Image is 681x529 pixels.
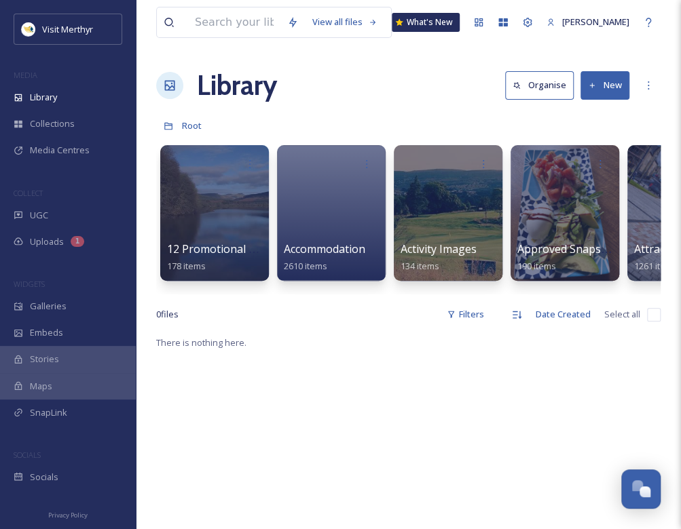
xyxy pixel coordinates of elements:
a: Activity Images134 items [401,243,477,272]
span: There is nothing here. [156,336,246,349]
span: Select all [604,308,640,321]
span: Accommodation [284,241,365,256]
span: Galleries [30,300,67,313]
div: Filters [440,301,491,328]
span: 178 items [167,260,206,272]
span: Visit Merthyr [42,23,93,35]
a: [PERSON_NAME] [540,9,636,35]
button: Organise [505,71,574,99]
div: Date Created [529,301,597,328]
span: UGC [30,209,48,222]
span: Approved Snapsea Images [517,241,653,256]
span: COLLECT [14,188,43,198]
span: Embeds [30,326,63,339]
a: View all files [305,9,384,35]
span: Library [30,91,57,104]
span: Maps [30,380,52,393]
a: Library [197,65,277,106]
span: 134 items [401,260,439,272]
a: Approved Snapsea Images190 items [517,243,653,272]
span: SOCIALS [14,450,41,460]
span: 12 Promotional Videos [167,241,282,256]
span: Activity Images [401,241,477,256]
span: WIDGETS [14,279,45,289]
span: 2610 items [284,260,327,272]
a: Privacy Policy [48,506,88,522]
span: SnapLink [30,406,67,419]
span: Privacy Policy [48,511,88,520]
span: Stories [30,353,59,366]
span: 0 file s [156,308,179,321]
a: What's New [392,13,460,32]
a: 12 Promotional Videos178 items [167,243,282,272]
span: MEDIA [14,70,37,80]
span: [PERSON_NAME] [562,16,629,28]
span: Media Centres [30,144,90,157]
span: Collections [30,117,75,130]
a: Accommodation2610 items [284,243,365,272]
div: 1 [71,236,84,247]
img: download.jpeg [22,22,35,36]
a: Root [182,117,202,134]
button: Open Chat [621,469,661,509]
input: Search your library [188,7,280,37]
span: Uploads [30,235,64,248]
span: 1261 items [634,260,678,272]
span: Root [182,119,202,132]
span: 190 items [517,260,556,272]
span: Socials [30,471,58,484]
button: New [581,71,629,99]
